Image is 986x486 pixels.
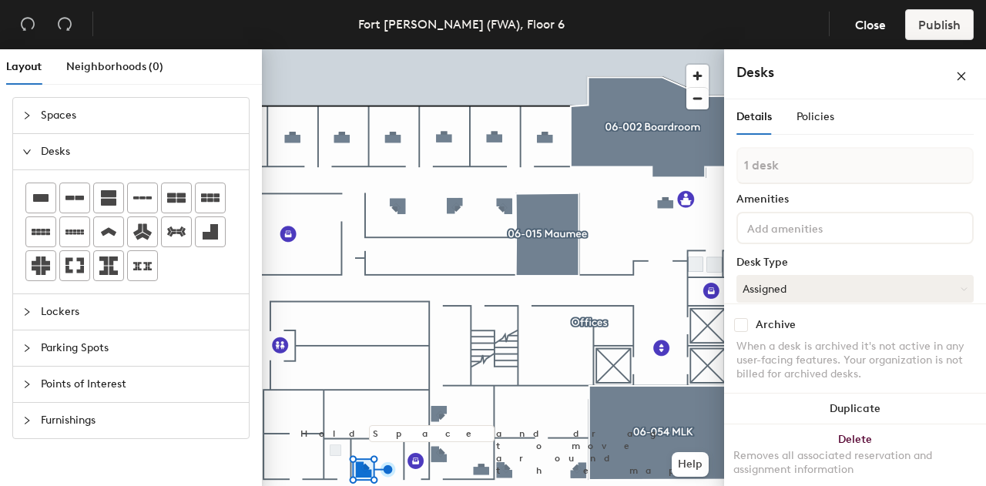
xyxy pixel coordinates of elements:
[736,193,974,206] div: Amenities
[22,147,32,156] span: expanded
[41,294,240,330] span: Lockers
[22,380,32,389] span: collapsed
[358,15,565,34] div: Fort [PERSON_NAME] (FWA), Floor 6
[22,416,32,425] span: collapsed
[733,449,977,477] div: Removes all associated reservation and assignment information
[756,319,796,331] div: Archive
[736,62,906,82] h4: Desks
[66,60,163,73] span: Neighborhoods (0)
[736,275,974,303] button: Assigned
[41,134,240,169] span: Desks
[724,394,986,424] button: Duplicate
[41,367,240,402] span: Points of Interest
[736,110,772,123] span: Details
[41,403,240,438] span: Furnishings
[797,110,834,123] span: Policies
[956,71,967,82] span: close
[744,218,883,236] input: Add amenities
[736,340,974,381] div: When a desk is archived it's not active in any user-facing features. Your organization is not bil...
[22,111,32,120] span: collapsed
[736,256,974,269] div: Desk Type
[672,452,709,477] button: Help
[41,330,240,366] span: Parking Spots
[905,9,974,40] button: Publish
[855,18,886,32] span: Close
[41,98,240,133] span: Spaces
[6,60,42,73] span: Layout
[49,9,80,40] button: Redo (⌘ + ⇧ + Z)
[22,344,32,353] span: collapsed
[12,9,43,40] button: Undo (⌘ + Z)
[20,16,35,32] span: undo
[842,9,899,40] button: Close
[22,307,32,317] span: collapsed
